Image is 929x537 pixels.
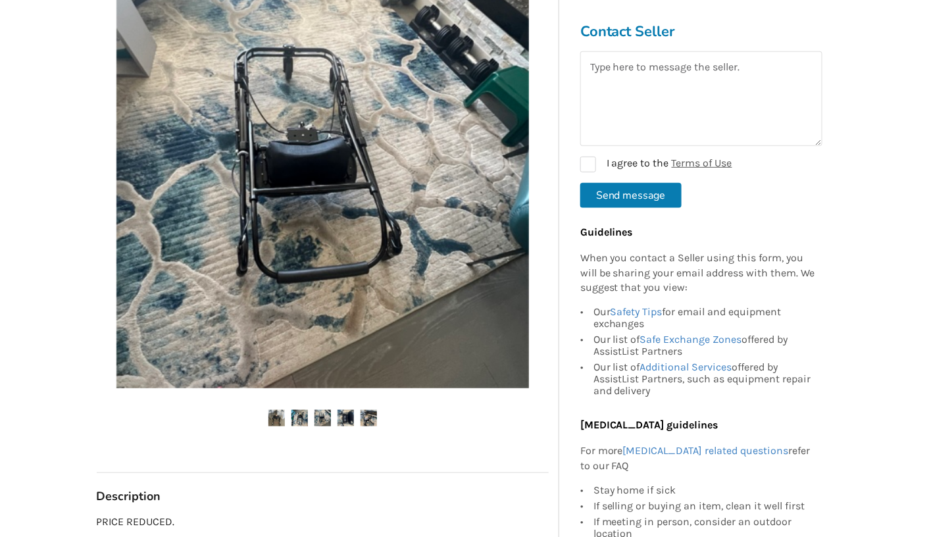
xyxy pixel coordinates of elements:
[580,250,816,295] p: When you contact a Seller using this form, you will be sharing your email address with them. We s...
[580,443,816,473] p: For more refer to our FAQ
[593,332,816,359] div: Our list of offered by AssistList Partners
[593,359,816,397] div: Our list of offered by AssistList Partners, such as equipment repair and delivery
[580,419,718,431] b: [MEDICAL_DATA] guidelines
[672,156,732,168] a: Terms of Use
[338,410,354,426] img: ustep walker-walker-mobility-vancouver-assistlist-listing
[580,225,633,238] b: Guidelines
[268,410,285,426] img: ustep walker-walker-mobility-vancouver-assistlist-listing
[593,306,816,332] div: Our for email and equipment exchanges
[97,489,549,504] h3: Description
[580,182,682,207] button: Send message
[580,22,822,40] h3: Contact Seller
[291,410,308,426] img: ustep walker-walker-mobility-vancouver-assistlist-listing
[314,410,331,426] img: ustep walker-walker-mobility-vancouver-assistlist-listing
[623,444,789,456] a: [MEDICAL_DATA] related questions
[580,156,732,172] label: I agree to the
[640,333,742,345] a: Safe Exchange Zones
[611,305,663,318] a: Safety Tips
[593,498,816,513] div: If selling or buying an item, clean it well first
[593,484,816,498] div: Stay home if sick
[361,410,377,426] img: ustep walker-walker-mobility-vancouver-assistlist-listing
[640,361,732,373] a: Additional Services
